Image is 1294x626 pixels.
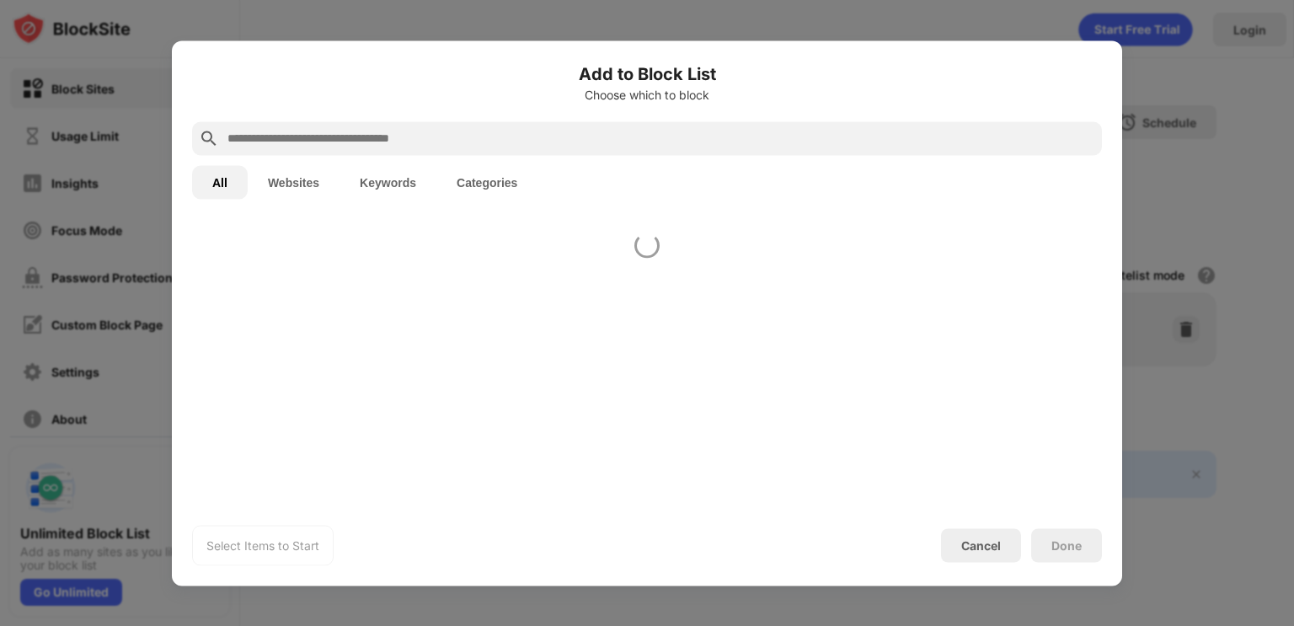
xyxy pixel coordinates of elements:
[436,165,537,199] button: Categories
[1051,538,1082,552] div: Done
[199,128,219,148] img: search.svg
[248,165,340,199] button: Websites
[340,165,436,199] button: Keywords
[192,88,1102,101] div: Choose which to block
[192,61,1102,86] h6: Add to Block List
[961,538,1001,553] div: Cancel
[206,537,319,554] div: Select Items to Start
[192,165,248,199] button: All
